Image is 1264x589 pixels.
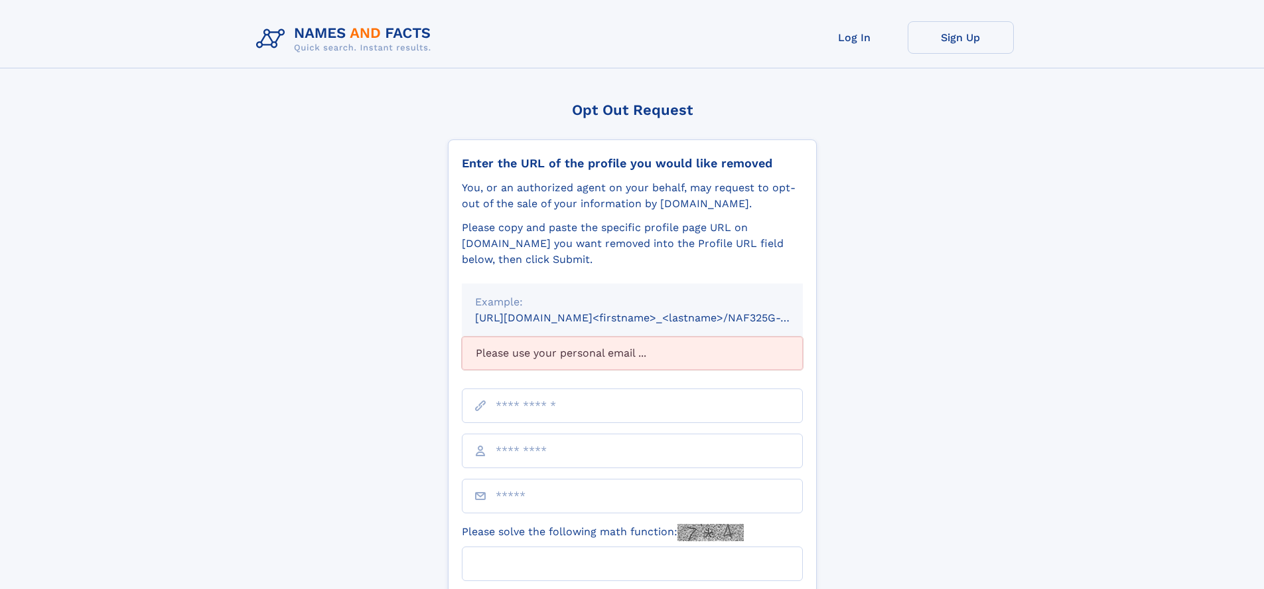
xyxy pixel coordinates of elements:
a: Log In [802,21,908,54]
div: You, or an authorized agent on your behalf, may request to opt-out of the sale of your informatio... [462,180,803,212]
img: Logo Names and Facts [251,21,442,57]
div: Please use your personal email ... [462,337,803,370]
div: Enter the URL of the profile you would like removed [462,156,803,171]
div: Please copy and paste the specific profile page URL on [DOMAIN_NAME] you want removed into the Pr... [462,220,803,268]
small: [URL][DOMAIN_NAME]<firstname>_<lastname>/NAF325G-xxxxxxxx [475,311,828,324]
a: Sign Up [908,21,1014,54]
label: Please solve the following math function: [462,524,744,541]
div: Opt Out Request [448,102,817,118]
div: Example: [475,294,790,310]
